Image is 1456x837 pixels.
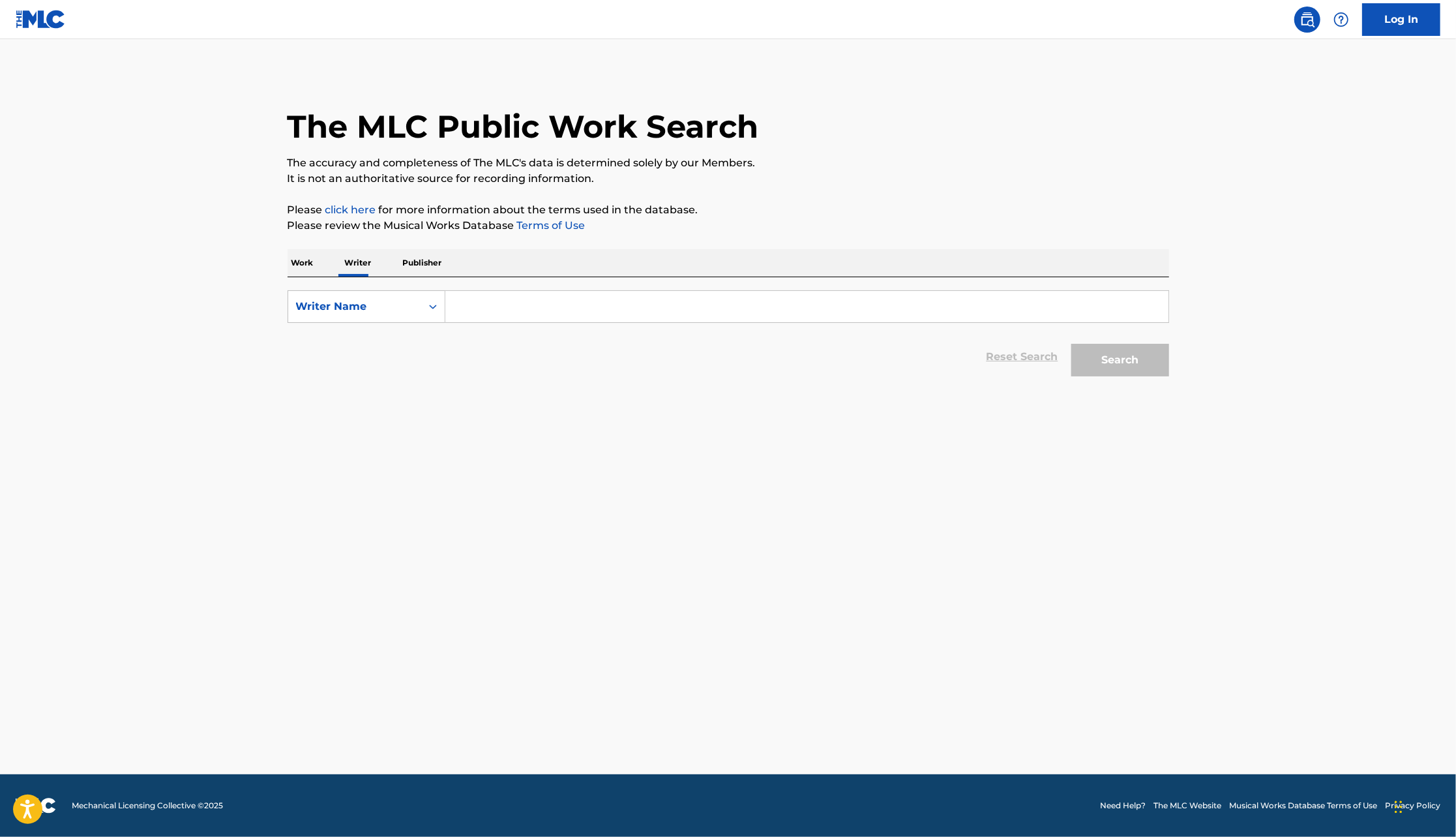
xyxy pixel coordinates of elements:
[399,249,446,277] p: Publisher
[1100,800,1146,812] a: Need Help?
[288,218,1169,234] p: Please review the Musical Works Database
[296,299,413,314] div: Writer Name
[288,290,1169,383] form: Search Form
[288,171,1169,187] p: It is not an authoritative source for recording information.
[72,800,223,812] span: Mechanical Licensing Collective © 2025
[1395,787,1403,827] div: Drag
[1385,800,1440,812] a: Privacy Policy
[514,219,586,232] a: Terms of Use
[1294,7,1320,33] a: Public Search
[288,155,1169,171] p: The accuracy and completeness of The MLC's data is determined solely by our Members.
[1362,3,1440,36] a: Log In
[1328,7,1354,33] div: Help
[16,10,66,29] img: MLC Logo
[288,107,759,146] h1: The MLC Public Work Search
[1300,12,1315,27] img: search
[1153,800,1221,812] a: The MLC Website
[16,798,56,814] img: logo
[1391,774,1456,837] iframe: Chat Widget
[288,249,318,277] p: Work
[288,202,1169,218] p: Please for more information about the terms used in the database.
[1333,12,1349,27] img: help
[1229,800,1377,812] a: Musical Works Database Terms of Use
[341,249,376,277] p: Writer
[325,204,376,216] a: click here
